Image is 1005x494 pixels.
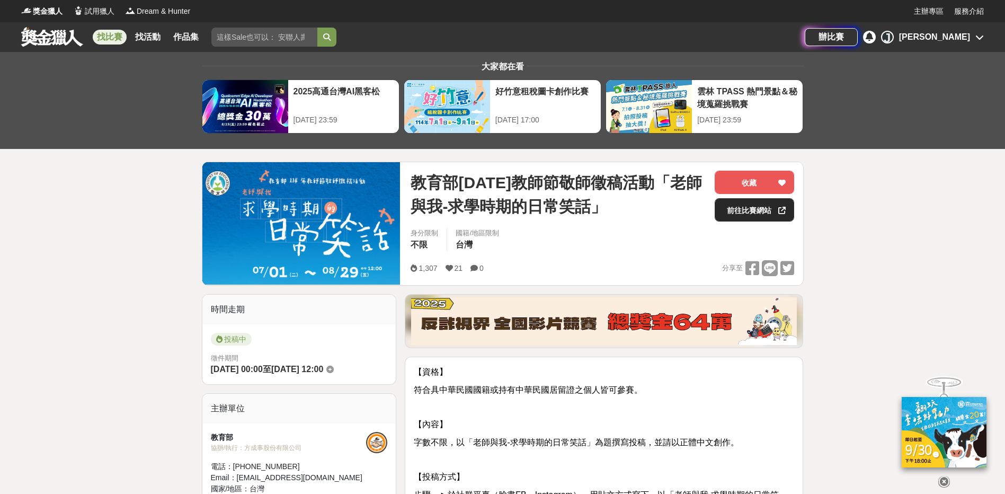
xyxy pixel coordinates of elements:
span: 不限 [411,240,428,249]
img: 760c60fc-bf85-49b1-bfa1-830764fee2cd.png [411,297,797,345]
a: Logo試用獵人 [73,6,114,17]
div: 協辦/執行： 方成事股份有限公司 [211,443,367,453]
div: [DATE] 23:59 [294,114,394,126]
span: Dream & Hunter [137,6,190,17]
div: 身分限制 [411,228,438,239]
span: 字數不限，以「老師與我-求學時期的日常笑話」為題撰寫投稿，並請以正體中文創作。 [414,438,739,447]
a: 前往比賽網站 [715,198,794,222]
div: [DATE] 23:59 [697,114,797,126]
div: 2025高通台灣AI黑客松 [294,85,394,109]
span: 至 [263,365,271,374]
span: 台灣 [456,240,473,249]
div: 雲林 TPASS 熱門景點＆秘境蒐羅挑戰賽 [697,85,797,109]
span: [DATE] 00:00 [211,365,263,374]
a: 主辦專區 [914,6,944,17]
div: 電話： [PHONE_NUMBER] [211,461,367,472]
a: 找活動 [131,30,165,45]
div: J [881,31,894,43]
a: LogoDream & Hunter [125,6,190,17]
img: c171a689-fb2c-43c6-a33c-e56b1f4b2190.jpg [902,397,986,467]
div: 好竹意租稅圖卡創作比賽 [495,85,595,109]
a: 服務介紹 [954,6,984,17]
img: Logo [73,5,84,16]
span: 國家/地區： [211,484,250,493]
img: Logo [21,5,32,16]
div: 主辦單位 [202,394,396,424]
span: 試用獵人 [85,6,114,17]
span: 大家都在看 [479,62,527,71]
div: Email： [EMAIL_ADDRESS][DOMAIN_NAME] [211,472,367,483]
span: 徵件期間 [211,354,238,362]
div: 時間走期 [202,295,396,324]
span: 21 [455,264,463,272]
span: 分享至 [722,260,743,276]
span: 獎金獵人 [33,6,63,17]
span: 1,307 [419,264,437,272]
a: Logo獎金獵人 [21,6,63,17]
div: 教育部 [211,432,367,443]
img: Cover Image [202,162,401,285]
span: 【資格】 [414,367,448,376]
a: 作品集 [169,30,203,45]
a: 辦比賽 [805,28,858,46]
span: 【投稿方式】 [414,472,465,481]
span: 台灣 [250,484,264,493]
a: 雲林 TPASS 熱門景點＆秘境蒐羅挑戰賽[DATE] 23:59 [606,80,803,134]
a: 找比賽 [93,30,127,45]
input: 這樣Sale也可以： 安聯人壽創意銷售法募集 [211,28,317,47]
span: 【內容】 [414,420,448,429]
span: 教育部[DATE]教師節敬師徵稿活動「老師與我-求學時期的日常笑話」 [411,171,706,218]
div: 國籍/地區限制 [456,228,499,239]
span: 0 [479,264,484,272]
a: 好竹意租稅圖卡創作比賽[DATE] 17:00 [404,80,601,134]
button: 收藏 [715,171,794,194]
div: [PERSON_NAME] [899,31,970,43]
span: 符合具中華民國國籍或持有中華民國居留證之個人皆可參賽。 [414,385,643,394]
span: [DATE] 12:00 [271,365,323,374]
img: Logo [125,5,136,16]
a: 2025高通台灣AI黑客松[DATE] 23:59 [202,80,399,134]
div: [DATE] 17:00 [495,114,595,126]
span: 投稿中 [211,333,252,346]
